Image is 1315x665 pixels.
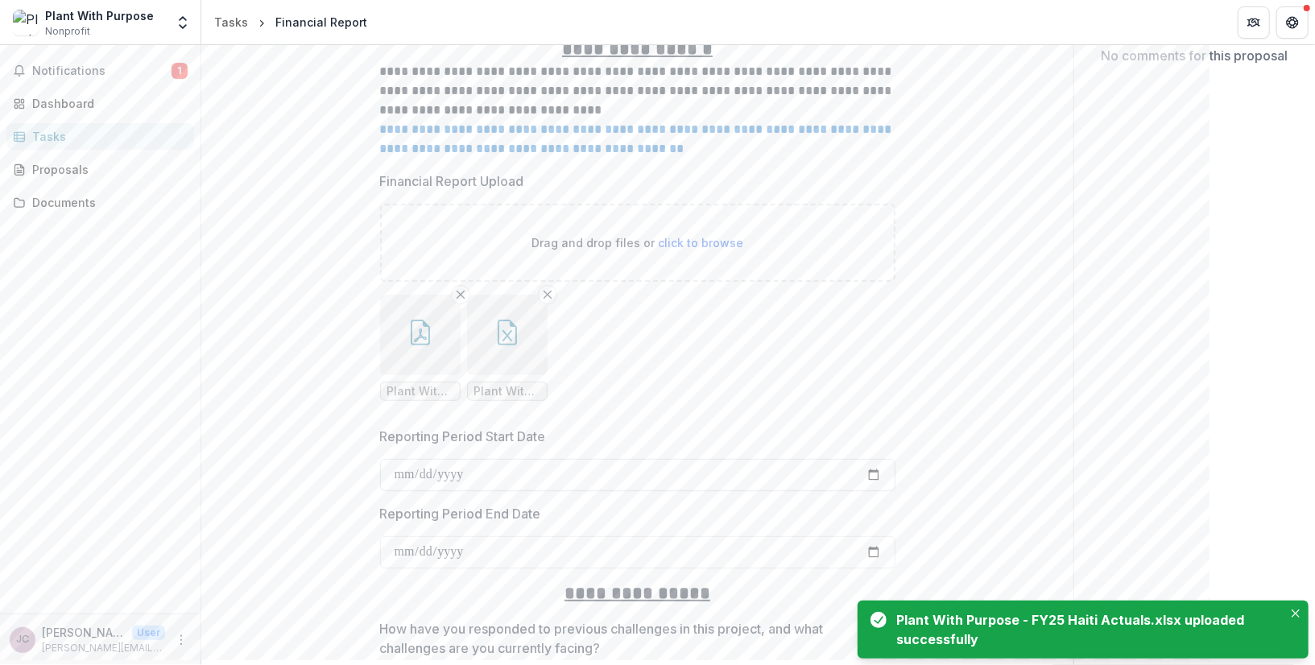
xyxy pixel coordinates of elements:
div: Notifications-bottom-right [851,594,1315,665]
span: Plant With Purpose - FY25 Haiti Actuals.xlsx [474,385,540,399]
span: 1 [172,63,188,79]
img: Plant With Purpose [13,10,39,35]
div: Dashboard [32,95,181,112]
span: Notifications [32,64,172,78]
p: User [132,626,165,640]
a: Dashboard [6,90,194,117]
div: Plant With Purpose - FY25 Haiti Actuals.xlsx uploaded successfully [896,610,1276,649]
button: Open entity switcher [172,6,194,39]
a: Proposals [6,156,194,183]
div: Financial Report [275,14,367,31]
div: Documents [32,194,181,211]
div: Tasks [32,128,181,145]
nav: breadcrumb [208,10,374,34]
div: Plant With Purpose [45,7,154,24]
a: Tasks [208,10,254,34]
span: Plant With Purpose - FY25 Haiti Actuals .pdf [387,385,453,399]
a: Tasks [6,123,194,150]
div: Remove FilePlant With Purpose - FY25 Haiti Actuals.xlsx [467,295,548,401]
p: [PERSON_NAME] [42,624,126,641]
span: click to browse [658,236,743,250]
button: Remove File [451,285,470,304]
p: Drag and drop files or [531,234,743,251]
p: No comments for this proposal [1102,46,1288,65]
button: Close [1286,604,1305,623]
p: Financial Report Upload [380,171,524,191]
div: Tasks [214,14,248,31]
button: Get Help [1276,6,1309,39]
div: Proposals [32,161,181,178]
p: Reporting Period End Date [380,504,541,523]
button: Partners [1238,6,1270,39]
span: Nonprofit [45,24,90,39]
a: Documents [6,189,194,216]
button: Remove File [538,285,557,304]
button: More [172,630,191,650]
button: Notifications1 [6,58,194,84]
p: How have you responded to previous challenges in this project, and what challenges are you curren... [380,619,886,658]
p: Reporting Period Start Date [380,427,546,446]
div: Jamie Chen [16,634,29,645]
div: Remove FilePlant With Purpose - FY25 Haiti Actuals .pdf [380,295,461,401]
p: [PERSON_NAME][EMAIL_ADDRESS][DOMAIN_NAME] [42,641,165,655]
